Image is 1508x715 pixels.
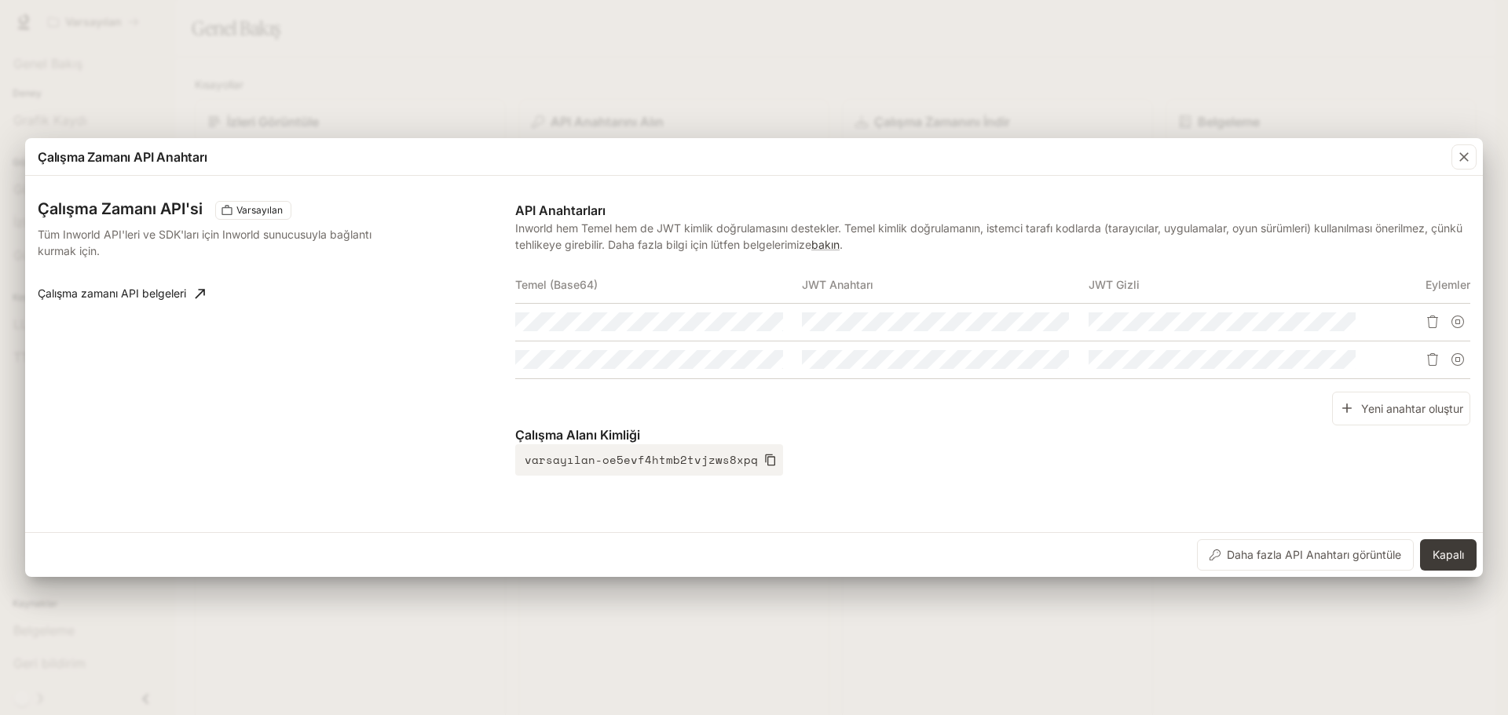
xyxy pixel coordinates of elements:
[1433,548,1464,561] font: Kapalı
[515,202,606,218] font: API Anahtarları
[1420,309,1445,334] button: Delete API key
[38,228,372,257] font: Tüm Inworld API'leri ve SDK'ları için Inworld sunucusuyla bağlantı kurmak için.
[1227,548,1401,561] font: Daha fazla API Anahtarı görüntüle
[515,444,783,476] button: varsayılan-oe5evf4htmb2tvjzws8xpq
[802,278,873,291] font: JWT Anahtarı
[38,199,203,218] font: Çalışma Zamanı API'si
[38,149,207,165] font: Çalışma Zamanı API Anahtarı
[1420,347,1445,372] button: Delete API key
[1420,539,1477,571] button: Kapalı
[515,278,598,291] font: Temel (Base64)
[31,278,211,309] a: Çalışma zamanı API belgeleri
[1332,392,1470,425] button: Yeni anahtar oluştur
[1197,539,1414,571] button: Daha fazla API Anahtarı görüntüle
[1089,278,1140,291] font: JWT Gizli
[215,201,291,220] div: Bu anahtarlar yalnızca mevcut çalışma alanınız için geçerli olacaktır
[525,451,758,468] font: varsayılan-oe5evf4htmb2tvjzws8xpq
[1445,309,1470,334] button: Suspend API key
[515,221,1462,251] font: Inworld hem Temel hem de JWT kimlik doğrulamasını destekler. Temel kimlik doğrulamanın, istemci t...
[811,238,840,251] a: bakın
[1426,278,1470,291] font: Eylemler
[38,286,186,300] font: Çalışma zamanı API belgeleri
[1445,347,1470,372] button: Suspend API key
[515,427,640,443] font: Çalışma Alanı Kimliği
[840,238,843,251] font: .
[1361,401,1463,414] font: Yeni anahtar oluştur
[236,204,283,216] font: Varsayılan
